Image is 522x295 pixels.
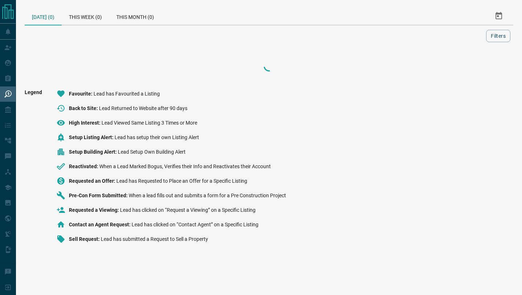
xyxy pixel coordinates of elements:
[99,105,187,111] span: Lead Returned to Website after 90 days
[25,7,62,25] div: [DATE] (0)
[69,193,129,198] span: Pre-Con Form Submitted
[132,222,258,227] span: Lead has clicked on “Contact Agent” on a Specific Listing
[62,7,109,25] div: This Week (0)
[69,236,101,242] span: Sell Request
[118,149,186,155] span: Lead Setup Own Building Alert
[233,59,305,73] div: Loading
[25,89,42,249] span: Legend
[116,178,247,184] span: Lead has Requested to Place an Offer for a Specific Listing
[69,222,132,227] span: Contact an Agent Request
[69,105,99,111] span: Back to Site
[69,120,101,126] span: High Interest
[69,134,115,140] span: Setup Listing Alert
[490,7,507,25] button: Select Date Range
[101,120,197,126] span: Lead Viewed Same Listing 3 Times or More
[69,149,118,155] span: Setup Building Alert
[94,91,160,97] span: Lead has Favourited a Listing
[69,163,99,169] span: Reactivated
[115,134,199,140] span: Lead has setup their own Listing Alert
[129,193,286,198] span: When a lead fills out and submits a form for a Pre Construction Project
[69,207,120,213] span: Requested a Viewing
[69,178,116,184] span: Requested an Offer
[101,236,208,242] span: Lead has submitted a Request to Sell a Property
[120,207,256,213] span: Lead has clicked on “Request a Viewing” on a Specific Listing
[109,7,161,25] div: This Month (0)
[486,30,510,42] button: Filters
[69,91,94,97] span: Favourite
[99,163,271,169] span: When a Lead Marked Bogus, Verifies their Info and Reactivates their Account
